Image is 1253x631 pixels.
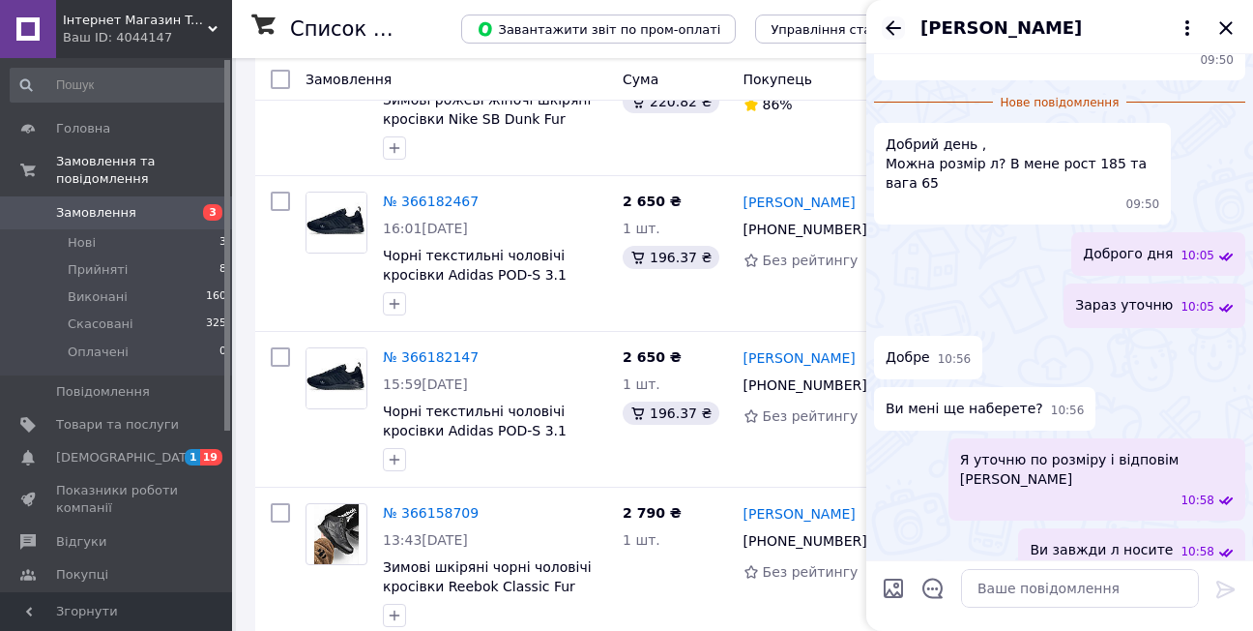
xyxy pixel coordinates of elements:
img: Фото товару [306,348,366,408]
div: 196.37 ₴ [623,246,719,269]
span: Ви мені ще наберете? [886,399,1043,419]
span: Без рейтингу [763,253,859,268]
span: Нові [68,234,96,252]
span: 3 [203,204,222,221]
h1: Список замовлень [290,17,486,41]
span: 10:58 12.10.2025 [1180,493,1214,509]
span: Доброго дня [1083,244,1173,264]
span: Покупець [743,72,812,87]
span: 2 650 ₴ [623,349,682,365]
span: 160 [206,288,226,306]
span: Замовлення та повідомлення [56,153,232,188]
span: 10:05 12.10.2025 [1180,248,1214,264]
a: Чорні текстильні чоловічі кросівки Adidas POD-S 3.1 Демісезонні кросівки Адідас [383,248,586,302]
span: Без рейтингу [763,408,859,424]
span: Добре [886,347,930,368]
input: Пошук [10,68,228,103]
a: Чорні текстильні чоловічі кросівки Adidas POD-S 3.1 Демісезонні кросівки Адідас [383,404,586,458]
span: 1 шт. [623,376,660,392]
span: Відгуки [56,533,106,551]
div: Ваш ID: 4044147 [63,29,232,46]
span: 3 [219,234,226,252]
span: Нове повідомлення [993,95,1127,111]
span: 15:59[DATE] [383,376,468,392]
span: Cума [623,72,658,87]
a: Фото товару [306,347,367,409]
span: 09:50 12.10.2025 [1126,196,1160,213]
button: Завантажити звіт по пром-оплаті [461,15,736,44]
span: 13:43[DATE] [383,532,468,548]
span: Без рейтингу [763,564,859,580]
span: 1 шт. [623,221,660,236]
a: [PERSON_NAME] [743,348,856,368]
a: Фото товару [306,503,367,565]
span: Показники роботи компанії [56,482,179,517]
a: № 366182467 [383,194,479,209]
span: Замовлення [306,72,392,87]
button: Закрити [1214,16,1238,40]
button: Відкрити шаблони відповідей [920,576,946,601]
span: [DEMOGRAPHIC_DATA] [56,449,199,466]
button: [PERSON_NAME] [920,15,1199,41]
button: Назад [882,16,905,40]
span: Я уточню по розміру і відповім [PERSON_NAME] [960,450,1234,489]
span: 10:56 12.10.2025 [938,351,972,368]
span: 325 [206,315,226,333]
span: Ви завжди л носите [1030,540,1173,560]
span: Замовлення [56,204,136,222]
span: 10:56 12.10.2025 [1051,403,1085,419]
span: 2 790 ₴ [623,505,682,521]
span: Скасовані [68,315,133,333]
span: 1 шт. [623,532,660,548]
span: Добрий день , Можна розмір л? В мене рост 185 та вага 65 [886,135,1159,193]
span: 0 [219,344,226,361]
span: Прийняті [68,261,128,279]
div: 196.37 ₴ [623,402,719,425]
span: [PERSON_NAME] [920,15,1082,41]
span: 10:05 12.10.2025 [1180,299,1214,315]
a: [PERSON_NAME] [743,193,856,212]
a: [PERSON_NAME] [743,504,856,524]
span: 86% [763,97,793,112]
span: 09:50 12.10.2025 [886,52,1234,69]
span: Головна [56,120,110,137]
a: Фото товару [306,192,367,254]
a: № 366182147 [383,349,479,365]
span: 2 650 ₴ [623,194,682,209]
span: Зараз уточню [1075,295,1173,315]
span: 1 [185,449,200,466]
div: 220.82 ₴ [623,90,719,113]
span: Виконані [68,288,128,306]
span: Управління статусами [771,22,918,37]
span: 19 [200,449,222,466]
div: [PHONE_NUMBER] [740,527,871,555]
div: [PHONE_NUMBER] [740,216,871,243]
span: Повідомлення [56,383,150,401]
a: № 366158709 [383,505,479,521]
span: Покупці [56,566,108,584]
span: 16:01[DATE] [383,221,468,236]
span: Товари та послуги [56,416,179,434]
span: Інтернет Магазин TopKross [63,12,208,29]
img: Фото товару [306,193,366,253]
span: 10:58 12.10.2025 [1180,544,1214,560]
div: [PHONE_NUMBER] [740,372,871,399]
button: Управління статусами [755,15,934,44]
span: Завантажити звіт по пром-оплаті [477,20,720,38]
span: Оплачені [68,344,129,361]
span: 8 [219,261,226,279]
img: Фото товару [314,504,360,564]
